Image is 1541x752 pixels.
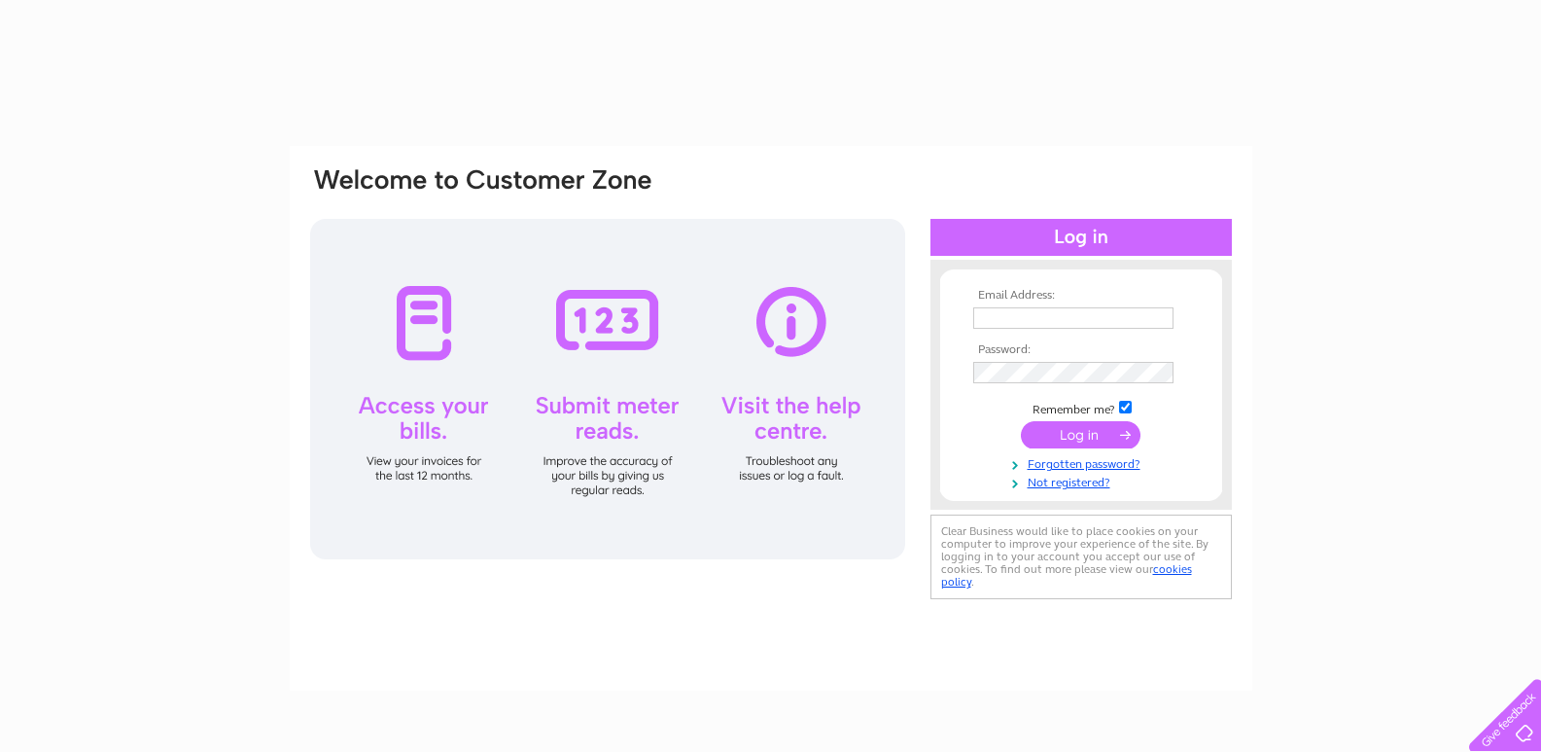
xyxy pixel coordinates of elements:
td: Remember me? [968,398,1194,417]
a: Forgotten password? [973,453,1194,472]
div: Clear Business would like to place cookies on your computer to improve your experience of the sit... [930,515,1232,599]
th: Email Address: [968,289,1194,303]
th: Password: [968,343,1194,357]
a: cookies policy [941,562,1192,589]
input: Submit [1021,421,1140,448]
a: Not registered? [973,472,1194,490]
